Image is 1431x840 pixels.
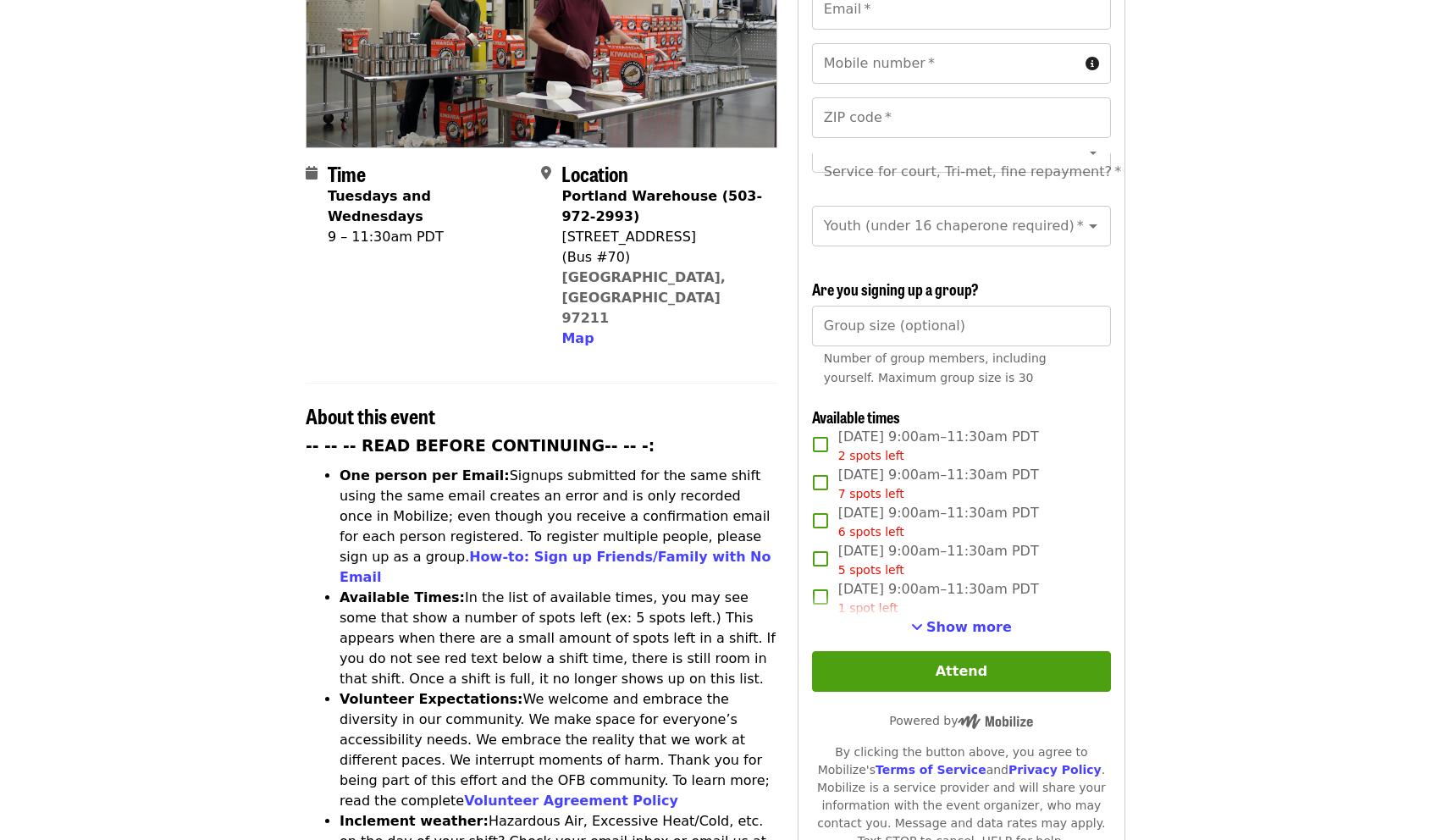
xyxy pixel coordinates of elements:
input: ZIP code [812,97,1111,138]
button: Open [1081,141,1105,164]
span: [DATE] 9:00am–11:30am PDT [838,465,1039,503]
a: How-to: Sign up Friends/Family with No Email [340,549,771,585]
span: Powered by [889,714,1033,727]
strong: One person per Email: [340,467,510,484]
span: 5 spots left [838,563,904,577]
li: In the list of available times, you may see some that show a number of spots left (ex: 5 spots le... [340,588,777,689]
span: Are you signing up a group? [812,278,979,300]
button: See more timeslots [911,617,1012,638]
li: We welcome and embrace the diversity in our community. We make space for everyone’s accessibility... [340,689,777,811]
span: Available times [812,406,900,428]
strong: Portland Warehouse (503-972-2993) [561,188,762,224]
span: Number of group members, including yourself. Maximum group size is 30 [824,351,1047,384]
div: (Bus #70) [561,247,763,268]
i: calendar icon [306,165,318,181]
span: [DATE] 9:00am–11:30am PDT [838,503,1039,541]
div: [STREET_ADDRESS] [561,227,763,247]
div: 9 – 11:30am PDT [328,227,528,247]
span: About this event [306,401,435,430]
img: Powered by Mobilize [958,714,1033,729]
i: circle-info icon [1086,56,1099,72]
a: Terms of Service [876,763,986,776]
strong: Volunteer Expectations: [340,691,523,707]
li: Signups submitted for the same shift using the same email creates an error and is only recorded o... [340,466,777,588]
a: Privacy Policy [1008,763,1102,776]
span: Location [561,158,628,188]
span: 6 spots left [838,525,904,539]
span: [DATE] 9:00am–11:30am PDT [838,427,1039,465]
span: Map [561,330,594,346]
span: [DATE] 9:00am–11:30am PDT [838,541,1039,579]
strong: Available Times: [340,589,465,605]
span: Time [328,158,366,188]
button: Attend [812,651,1111,692]
button: Open [1081,214,1105,238]
a: Volunteer Agreement Policy [464,793,678,809]
strong: -- -- -- READ BEFORE CONTINUING-- -- -: [306,437,655,455]
span: [DATE] 9:00am–11:30am PDT [838,579,1039,617]
span: 2 spots left [838,449,904,462]
span: Show more [926,619,1012,635]
i: map-marker-alt icon [541,165,551,181]
strong: Tuesdays and Wednesdays [328,188,431,224]
a: [GEOGRAPHIC_DATA], [GEOGRAPHIC_DATA] 97211 [561,269,726,326]
button: Map [561,329,594,349]
span: 1 spot left [838,601,898,615]
input: [object Object] [812,306,1111,346]
input: Mobile number [812,43,1079,84]
span: 7 spots left [838,487,904,500]
strong: Inclement weather: [340,813,489,829]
